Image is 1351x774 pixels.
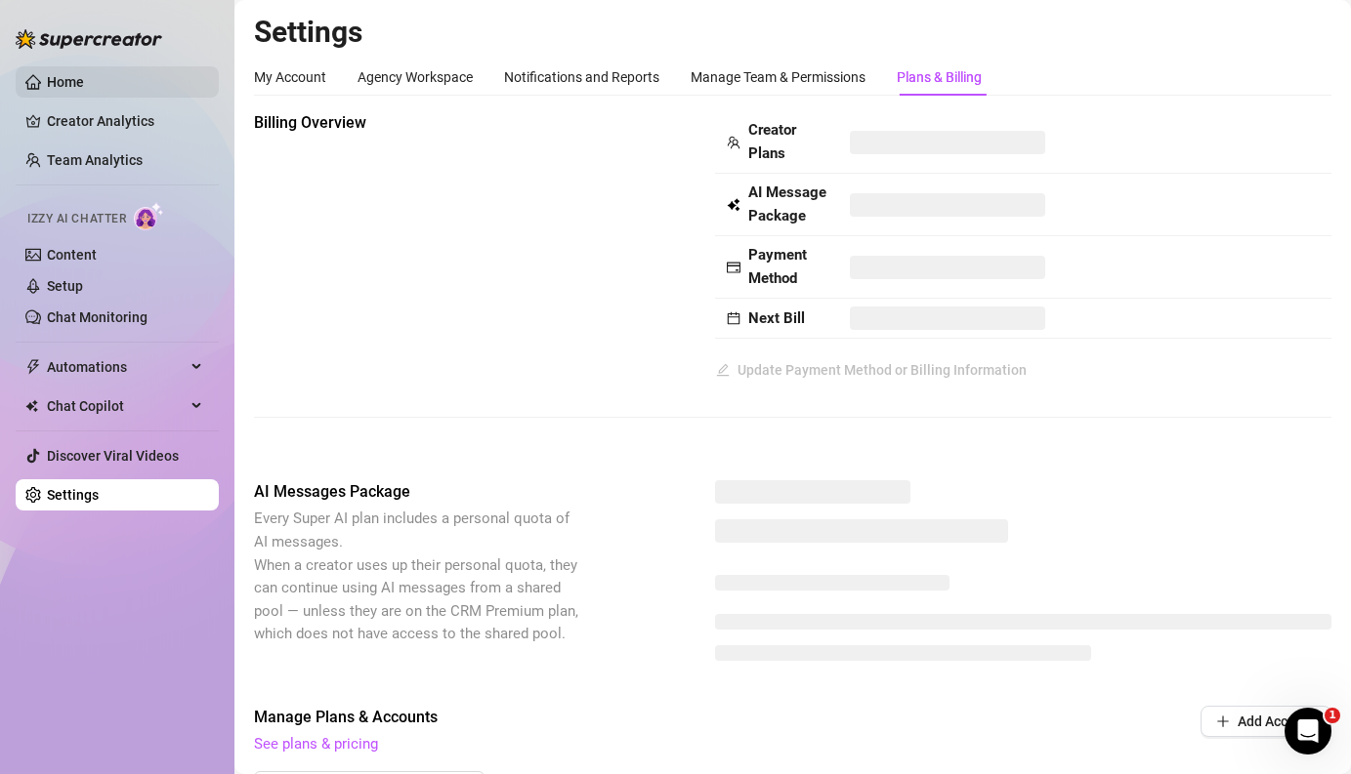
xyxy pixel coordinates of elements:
div: Manage Team & Permissions [691,66,865,88]
button: Add Account [1201,706,1331,737]
span: 1 [1325,708,1340,723]
a: Discover Viral Videos [47,448,179,464]
span: AI Messages Package [254,480,582,504]
span: calendar [727,311,740,325]
a: See plans & pricing [254,735,378,753]
span: team [727,136,740,149]
span: Izzy AI Chatter [27,210,126,228]
strong: Creator Plans [748,121,796,162]
a: Creator Analytics [47,105,203,137]
span: Manage Plans & Accounts [254,706,1068,729]
a: Chat Monitoring [47,309,148,325]
span: Every Super AI plan includes a personal quota of AI messages. When a creator uses up their person... [254,509,578,642]
span: Billing Overview [254,111,582,135]
a: Settings [47,487,99,503]
span: credit-card [727,261,740,274]
span: Automations [47,351,186,383]
h2: Settings [254,14,1331,51]
img: Chat Copilot [25,399,38,413]
img: AI Chatter [134,202,164,230]
span: Chat Copilot [47,390,186,422]
strong: Next Bill [748,309,805,327]
div: Agency Workspace [358,66,473,88]
a: Home [47,74,84,90]
button: Update Payment Method or Billing Information [715,354,1028,386]
a: Setup [47,278,83,294]
div: Notifications and Reports [504,66,659,88]
iframe: Intercom live chat [1285,708,1331,754]
div: Plans & Billing [897,66,982,88]
span: plus [1216,714,1230,728]
a: Team Analytics [47,152,143,168]
img: logo-BBDzfeDw.svg [16,29,162,49]
span: thunderbolt [25,359,41,375]
span: Add Account [1238,713,1316,729]
a: Content [47,247,97,263]
strong: AI Message Package [748,183,826,224]
strong: Payment Method [748,246,807,287]
div: My Account [254,66,326,88]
